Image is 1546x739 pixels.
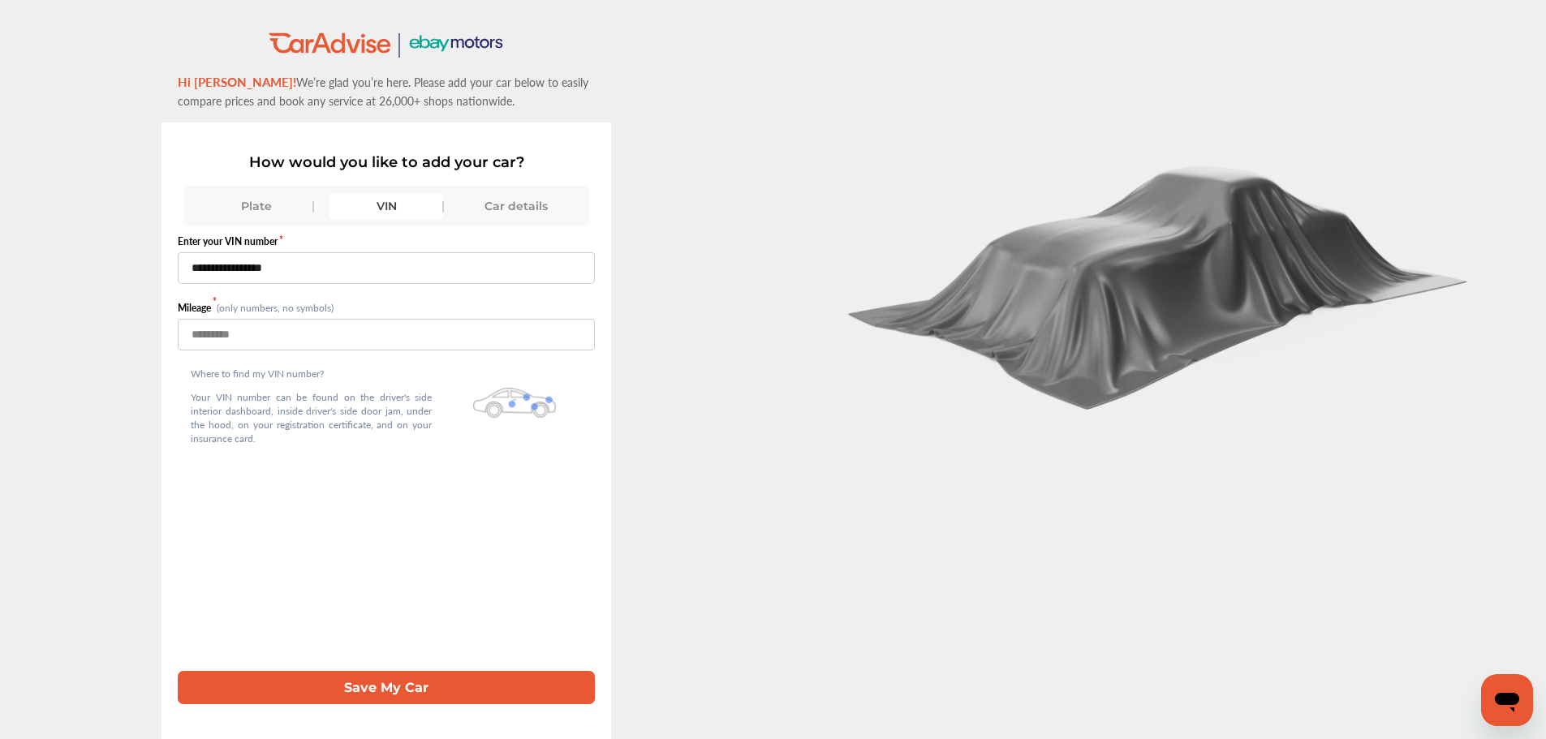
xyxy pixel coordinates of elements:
span: We’re glad you’re here. Please add your car below to easily compare prices and book any service a... [178,74,588,109]
span: Hi [PERSON_NAME]! [178,73,296,90]
label: Mileage [178,301,217,315]
div: Plate [200,193,313,219]
div: Car details [459,193,573,219]
p: Where to find my VIN number? [191,367,432,380]
button: Save My Car [178,671,595,704]
small: (only numbers, no symbols) [217,301,334,315]
img: olbwX0zPblBWoAAAAASUVORK5CYII= [473,388,556,418]
iframe: Button to launch messaging window [1481,674,1533,726]
div: VIN [329,193,443,219]
p: How would you like to add your car? [178,153,595,171]
img: carCoverBlack.2823a3dccd746e18b3f8.png [835,148,1484,410]
label: Enter your VIN number [178,234,595,248]
p: Your VIN number can be found on the driver's side interior dashboard, inside driver's side door j... [191,390,432,445]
